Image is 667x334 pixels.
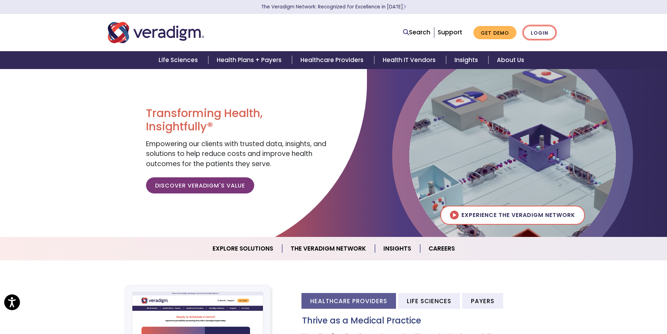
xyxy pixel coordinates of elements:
a: Careers [420,240,463,258]
a: Get Demo [473,26,516,40]
a: The Veradigm Network [282,240,375,258]
span: Learn More [403,4,406,10]
a: The Veradigm Network: Recognized for Excellence in [DATE]Learn More [261,4,406,10]
a: Support [438,28,462,36]
li: Healthcare Providers [301,293,396,309]
a: Health IT Vendors [374,51,446,69]
a: Life Sciences [150,51,208,69]
a: Health Plans + Payers [208,51,292,69]
a: About Us [488,51,533,69]
a: Login [523,26,556,40]
a: Discover Veradigm's Value [146,177,254,193]
h3: Thrive as a Medical Practice [302,316,560,326]
a: Insights [375,240,420,258]
span: Empowering our clients with trusted data, insights, and solutions to help reduce costs and improv... [146,139,326,169]
a: Explore Solutions [204,240,282,258]
a: Insights [446,51,488,69]
li: Life Sciences [398,293,460,309]
a: Search [403,28,430,37]
a: Healthcare Providers [292,51,374,69]
li: Payers [462,293,503,309]
h1: Transforming Health, Insightfully® [146,107,328,134]
img: Veradigm logo [108,21,204,44]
